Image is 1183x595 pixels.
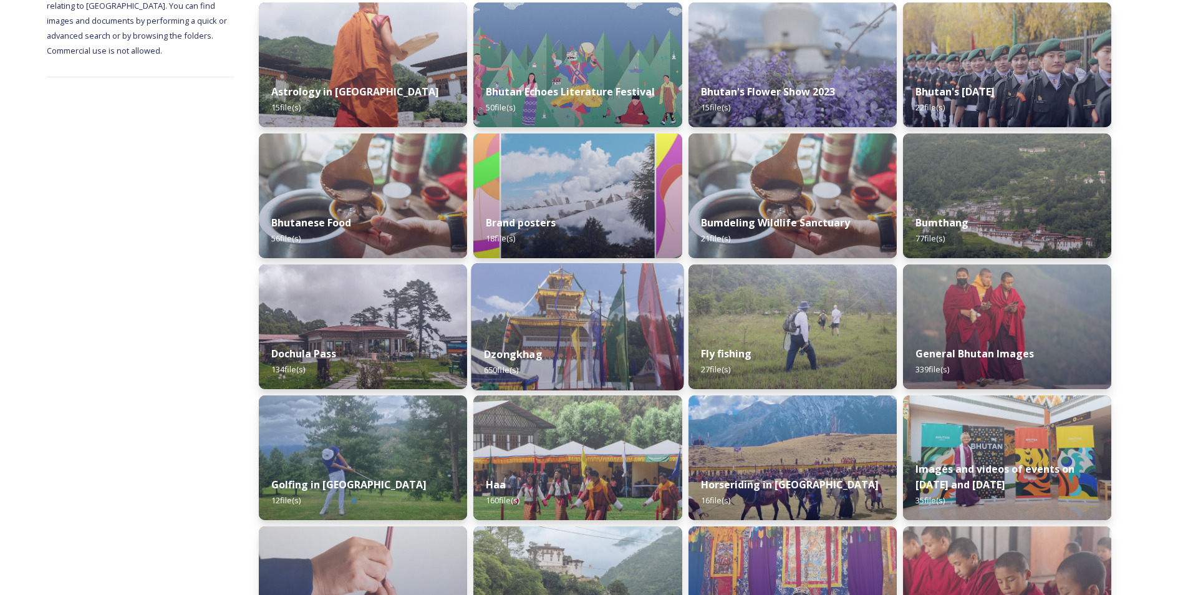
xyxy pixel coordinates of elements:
strong: Bumthang [915,216,968,230]
strong: Bhutan's [DATE] [915,85,995,99]
span: 21 file(s) [701,233,730,244]
img: Bhutan_Believe_800_1000_4.jpg [473,133,682,258]
span: 15 file(s) [271,102,301,113]
img: by%2520Ugyen%2520Wangchuk14.JPG [688,264,897,389]
span: 27 file(s) [701,364,730,375]
img: Bhutan%2520Echoes7.jpg [473,2,682,127]
img: Festival%2520Header.jpg [471,263,684,390]
span: 12 file(s) [271,495,301,506]
span: 15 file(s) [701,102,730,113]
img: MarcusWestbergBhutanHiRes-23.jpg [903,264,1111,389]
strong: Images and videos of events on [DATE] and [DATE] [915,462,1074,491]
img: Bhutan%2520National%2520Day10.jpg [903,2,1111,127]
strong: Dochula Pass [271,347,336,360]
strong: Astrology in [GEOGRAPHIC_DATA] [271,85,439,99]
span: 650 file(s) [484,364,518,375]
img: IMG_0877.jpeg [259,395,467,520]
strong: Golfing in [GEOGRAPHIC_DATA] [271,478,427,491]
strong: Horseriding in [GEOGRAPHIC_DATA] [701,478,879,491]
strong: Bumdeling Wildlife Sanctuary [701,216,850,230]
img: Bumdeling%2520090723%2520by%2520Amp%2520Sripimanwat-4%25202.jpg [688,133,897,258]
strong: Haa [486,478,506,491]
img: A%2520guest%2520with%2520new%2520signage%2520at%2520the%2520airport.jpeg [903,395,1111,520]
img: Bumthang%2520180723%2520by%2520Amp%2520Sripimanwat-20.jpg [903,133,1111,258]
strong: Fly fishing [701,347,751,360]
img: Bumdeling%2520090723%2520by%2520Amp%2520Sripimanwat-4.jpg [259,133,467,258]
span: 77 file(s) [915,233,945,244]
img: Bhutan%2520Flower%2520Show2.jpg [688,2,897,127]
span: 18 file(s) [486,233,515,244]
span: 16 file(s) [701,495,730,506]
img: Haa%2520Summer%2520Festival1.jpeg [473,395,682,520]
span: 56 file(s) [271,233,301,244]
span: 22 file(s) [915,102,945,113]
span: 50 file(s) [486,102,515,113]
span: 339 file(s) [915,364,949,375]
strong: General Bhutan Images [915,347,1034,360]
strong: Bhutan Echoes Literature Festival [486,85,655,99]
img: 2022-10-01%252011.41.43.jpg [259,264,467,389]
img: _SCH1465.jpg [259,2,467,127]
strong: Bhutan's Flower Show 2023 [701,85,835,99]
img: Horseriding%2520in%2520Bhutan2.JPG [688,395,897,520]
span: 160 file(s) [486,495,519,506]
span: 134 file(s) [271,364,305,375]
strong: Bhutanese Food [271,216,351,230]
span: 35 file(s) [915,495,945,506]
strong: Dzongkhag [484,347,543,361]
strong: Brand posters [486,216,556,230]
